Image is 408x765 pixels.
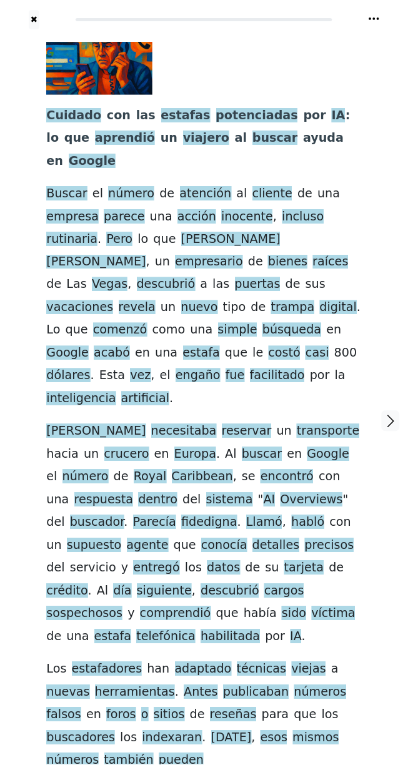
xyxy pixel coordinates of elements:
[223,685,289,701] span: publicaban
[329,561,344,576] span: de
[277,424,292,440] span: un
[206,493,253,508] span: sistema
[46,255,146,270] span: [PERSON_NAME]
[136,108,156,124] span: las
[261,470,314,485] span: encontró
[124,515,128,531] span: .
[67,538,122,554] span: supuesto
[133,515,176,531] span: Parecía
[207,561,240,576] span: datos
[151,424,217,440] span: necesitaba
[46,300,113,316] span: vacaciones
[94,629,132,645] span: estafa
[64,131,89,146] span: que
[264,584,304,600] span: cargos
[151,368,155,384] span: ,
[258,493,264,508] span: "
[292,662,327,678] span: viejas
[298,186,313,202] span: de
[181,515,237,531] span: fidedigna
[137,232,148,247] span: lo
[306,277,326,293] span: sus
[251,300,266,316] span: de
[262,323,321,338] span: búsqueda
[246,561,261,576] span: de
[226,368,245,384] span: fue
[66,323,88,338] span: que
[248,255,263,270] span: de
[92,277,127,293] span: Vegas
[237,515,241,531] span: .
[119,300,156,316] span: revela
[97,232,101,247] span: .
[67,629,89,645] span: una
[107,108,131,124] span: con
[191,323,213,338] span: una
[237,662,287,678] span: técnicas
[202,731,206,746] span: .
[225,346,247,362] span: que
[313,255,349,270] span: raíces
[305,538,354,554] span: precisos
[242,447,282,463] span: buscar
[159,186,174,202] span: de
[127,538,169,554] span: agente
[261,731,288,746] span: esos
[46,346,89,362] span: Google
[146,255,150,270] span: ,
[142,731,202,746] span: indexaran
[114,470,129,485] span: de
[182,493,201,508] span: del
[177,209,216,225] span: acción
[147,662,170,678] span: han
[161,131,177,146] span: un
[242,470,256,485] span: se
[310,368,330,384] span: por
[130,368,151,384] span: vez
[286,277,301,293] span: de
[150,209,172,225] span: una
[282,606,306,622] span: sido
[95,685,175,701] span: herramientas
[266,561,279,576] span: su
[282,515,286,531] span: ,
[133,561,180,576] span: entregó
[330,515,351,531] span: con
[190,708,205,723] span: de
[185,561,202,576] span: los
[94,346,130,362] span: acabó
[46,708,81,723] span: falsos
[216,108,299,124] span: potenciadas
[226,447,237,463] span: Al
[174,538,196,554] span: que
[46,447,79,463] span: hacia
[306,346,329,362] span: casi
[104,447,149,463] span: crucero
[181,232,281,247] span: [PERSON_NAME]
[292,515,325,531] span: habló
[155,255,170,270] span: un
[154,447,169,463] span: en
[175,685,179,701] span: .
[302,629,306,645] span: .
[72,662,142,678] span: estafadores
[293,731,339,746] span: mismos
[216,447,220,463] span: .
[86,708,101,723] span: en
[67,277,87,293] span: Las
[46,584,87,600] span: crédito
[266,629,286,645] span: por
[284,561,324,576] span: tarjeta
[183,131,229,146] span: viajero
[222,424,272,440] span: reservar
[221,209,273,225] span: inocente
[294,708,317,723] span: que
[252,186,293,202] span: cliente
[297,424,359,440] span: transporte
[192,584,196,600] span: ,
[183,346,221,362] span: estafa
[161,108,211,124] span: estafas
[99,368,125,384] span: Esta
[121,561,128,576] span: y
[201,629,260,645] span: habilitada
